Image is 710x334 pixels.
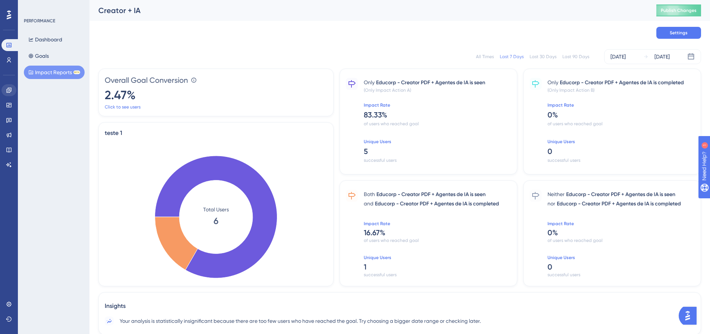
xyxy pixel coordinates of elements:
tspan: 6 [214,215,218,226]
span: nor [548,199,555,208]
span: Educorp - Creator PDF + Agentes de IA is seen [566,190,675,199]
span: Neither [548,190,565,199]
span: 0 % [548,110,695,120]
div: BETA [73,70,80,74]
span: 0 [548,146,695,157]
div: Last 90 Days [562,54,589,60]
span: Educorp - Creator PDF + Agentes de IA is seen [376,78,485,87]
span: Both [364,190,375,199]
span: teste 1 [105,129,327,136]
span: Publish Changes [661,7,697,13]
span: Educorp - Creator PDF + Agentes de IA is completed [560,78,684,87]
span: Settings [670,30,688,36]
span: Educorp - Creator PDF + Agentes de IA is completed [375,199,499,208]
iframe: UserGuiding AI Assistant Launcher [679,305,701,327]
span: Unique Users [548,139,695,145]
span: and [364,199,373,208]
span: Educorp - Creator PDF + Agentes de IA is seen [376,190,486,199]
span: Impact Rate [364,221,511,226]
span: 16.67 % [364,227,511,237]
span: Need Help? [18,2,47,11]
div: [DATE] [654,52,670,61]
span: Impact Rate [548,102,695,108]
span: 5 [364,146,511,157]
div: 1 [52,4,54,10]
tspan: Total Users [203,207,229,212]
span: Only [364,78,375,87]
span: successful users [548,272,695,277]
span: Unique Users [548,255,695,260]
span: successful users [364,272,511,277]
span: Insights [105,302,695,311]
span: successful users [548,157,695,163]
span: (Only Impact Action B) [548,87,695,93]
span: 2.47 % [105,87,327,103]
button: Dashboard [24,33,67,46]
button: Settings [656,27,701,39]
a: Click to see users [105,104,141,110]
span: of users who reached goal [364,237,511,243]
span: 0 % [548,227,695,237]
span: of users who reached goal [548,237,695,243]
div: PERFORMANCE [24,18,55,24]
span: Impact Rate [364,102,511,108]
span: of users who reached goal [364,121,511,127]
span: of users who reached goal [548,121,695,127]
button: Goals [24,49,53,63]
div: [DATE] [610,52,626,61]
div: Last 7 Days [500,54,524,60]
button: Publish Changes [656,4,701,16]
span: 1 [364,262,511,271]
span: Educorp - Creator PDF + Agentes de IA is completed [557,199,681,208]
span: Unique Users [364,255,511,260]
span: 83.33 % [364,110,511,120]
span: 0 [548,262,695,271]
div: Creator + IA [98,5,638,16]
span: Only [548,78,558,87]
div: Last 30 Days [530,54,556,60]
span: successful users [364,157,511,163]
button: Impact ReportsBETA [24,66,85,79]
div: All Times [476,54,494,60]
span: Impact Rate [548,221,695,226]
span: Overall Goal Conversion [105,75,188,85]
span: Unique Users [364,139,511,145]
span: Your analysis is statistically insignificant because there are too few users who have reached the... [120,316,481,325]
span: (Only Impact Action A) [364,87,511,93]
